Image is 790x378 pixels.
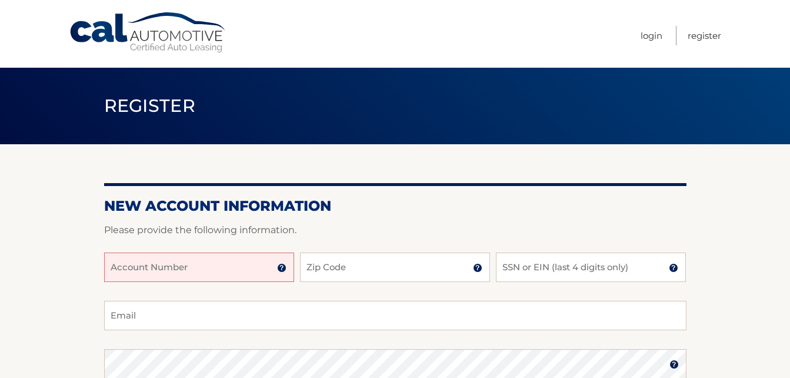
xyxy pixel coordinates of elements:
[688,26,721,45] a: Register
[104,197,686,215] h2: New Account Information
[104,95,196,117] span: Register
[473,263,482,273] img: tooltip.svg
[104,253,294,282] input: Account Number
[277,263,286,273] img: tooltip.svg
[669,263,678,273] img: tooltip.svg
[496,253,686,282] input: SSN or EIN (last 4 digits only)
[641,26,662,45] a: Login
[300,253,490,282] input: Zip Code
[69,12,228,54] a: Cal Automotive
[104,222,686,238] p: Please provide the following information.
[669,360,679,369] img: tooltip.svg
[104,301,686,330] input: Email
